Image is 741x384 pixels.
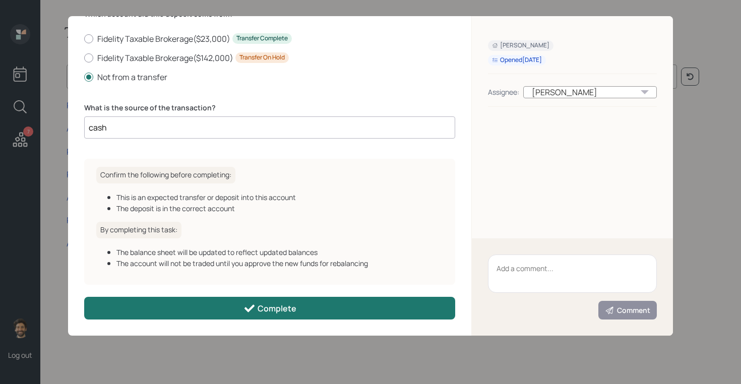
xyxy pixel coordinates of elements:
[239,53,285,62] div: Transfer On Hold
[488,87,519,97] div: Assignee:
[243,302,296,314] div: Complete
[116,258,443,269] div: The account will not be traded until you approve the new funds for rebalancing
[84,103,455,113] label: What is the source of the transaction?
[523,86,657,98] div: [PERSON_NAME]
[96,167,235,183] h6: Confirm the following before completing:
[492,41,549,50] div: [PERSON_NAME]
[84,33,455,44] label: Fidelity Taxable Brokerage ( $23,000 )
[236,34,288,43] div: Transfer Complete
[116,192,443,203] div: This is an expected transfer or deposit into this account
[84,72,455,83] label: Not from a transfer
[84,52,455,63] label: Fidelity Taxable Brokerage ( $142,000 )
[598,301,657,319] button: Comment
[96,222,181,238] h6: By completing this task:
[116,247,443,258] div: The balance sheet will be updated to reflect updated balances
[492,56,542,65] div: Opened [DATE]
[116,203,443,214] div: The deposit is in the correct account
[84,297,455,319] button: Complete
[605,305,650,315] div: Comment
